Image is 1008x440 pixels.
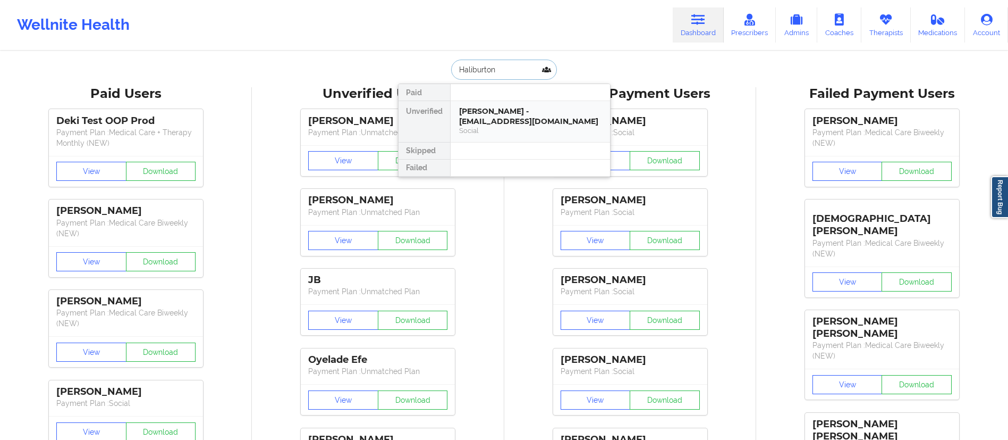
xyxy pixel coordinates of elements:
div: Unverified Users [259,86,496,102]
button: Download [378,311,448,330]
button: View [561,231,631,250]
button: Download [882,162,952,181]
a: Dashboard [673,7,724,43]
div: [PERSON_NAME] [PERSON_NAME] [812,316,952,340]
div: [DEMOGRAPHIC_DATA][PERSON_NAME] [812,205,952,237]
p: Payment Plan : Medical Care Biweekly (NEW) [812,127,952,148]
p: Payment Plan : Social [561,207,700,218]
p: Payment Plan : Medical Care Biweekly (NEW) [812,340,952,361]
div: [PERSON_NAME] [308,194,447,206]
button: Download [882,272,952,292]
div: [PERSON_NAME] [308,115,447,127]
div: [PERSON_NAME] [56,295,196,308]
button: Download [630,151,700,170]
p: Payment Plan : Social [56,398,196,409]
button: Download [126,252,196,271]
div: [PERSON_NAME] [561,115,700,127]
button: Download [126,162,196,181]
div: Social [459,126,602,135]
button: View [561,311,631,330]
button: View [56,343,126,362]
p: Payment Plan : Unmatched Plan [308,286,447,297]
div: [PERSON_NAME] [56,205,196,217]
div: [PERSON_NAME] - [EMAIL_ADDRESS][DOMAIN_NAME] [459,106,602,126]
div: Unverified [399,101,450,143]
a: Account [965,7,1008,43]
div: Skipped [399,143,450,160]
p: Payment Plan : Unmatched Plan [308,207,447,218]
button: Download [630,231,700,250]
a: Report Bug [991,176,1008,218]
p: Payment Plan : Medical Care Biweekly (NEW) [812,238,952,259]
div: [PERSON_NAME] [561,194,700,206]
button: View [56,252,126,271]
a: Coaches [817,7,861,43]
a: Admins [776,7,817,43]
p: Payment Plan : Social [561,127,700,138]
button: View [561,391,631,410]
div: [PERSON_NAME] [56,386,196,398]
div: [PERSON_NAME] [812,115,952,127]
div: Deki Test OOP Prod [56,115,196,127]
p: Payment Plan : Unmatched Plan [308,127,447,138]
div: Skipped Payment Users [512,86,749,102]
button: View [308,391,378,410]
button: View [308,231,378,250]
div: Paid [399,84,450,101]
p: Payment Plan : Social [561,366,700,377]
p: Payment Plan : Medical Care + Therapy Monthly (NEW) [56,127,196,148]
a: Medications [911,7,965,43]
p: Payment Plan : Medical Care Biweekly (NEW) [56,218,196,239]
button: Download [882,375,952,394]
button: View [812,272,883,292]
a: Therapists [861,7,911,43]
button: View [812,162,883,181]
p: Payment Plan : Social [561,286,700,297]
p: Payment Plan : Unmatched Plan [308,366,447,377]
button: View [56,162,126,181]
a: Prescribers [724,7,776,43]
button: Download [630,311,700,330]
div: Oyelade Efe [308,354,447,366]
div: Failed [399,160,450,177]
button: Download [378,391,448,410]
button: View [308,311,378,330]
div: Failed Payment Users [764,86,1001,102]
div: Paid Users [7,86,244,102]
div: JB [308,274,447,286]
button: Download [630,391,700,410]
p: Payment Plan : Medical Care Biweekly (NEW) [56,308,196,329]
button: View [812,375,883,394]
div: [PERSON_NAME] [561,354,700,366]
button: Download [126,343,196,362]
div: [PERSON_NAME] [561,274,700,286]
button: View [308,151,378,170]
button: Download [378,151,448,170]
button: Download [378,231,448,250]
